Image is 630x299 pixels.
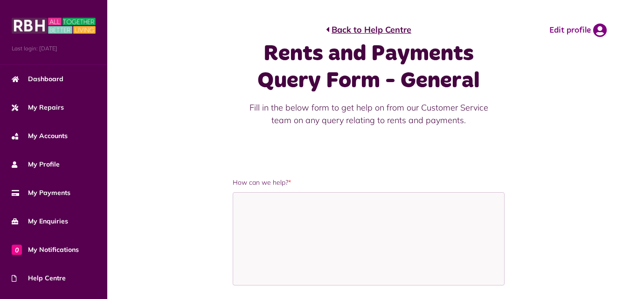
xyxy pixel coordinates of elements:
[12,160,60,169] span: My Profile
[247,41,490,94] h1: Rents and Payments Query Form - General
[12,273,66,283] span: Help Centre
[549,23,607,37] a: Edit profile
[12,74,63,84] span: Dashboard
[12,216,68,226] span: My Enquiries
[12,244,22,255] span: 0
[233,178,505,188] label: How can we help?
[12,16,96,35] img: MyRBH
[12,103,64,112] span: My Repairs
[12,44,96,53] span: Last login: [DATE]
[12,188,70,198] span: My Payments
[12,245,79,255] span: My Notifications
[12,131,68,141] span: My Accounts
[247,101,490,126] p: Fill in the below form to get help on from our Customer Service team on any query relating to ren...
[326,23,411,36] a: Back to Help Centre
